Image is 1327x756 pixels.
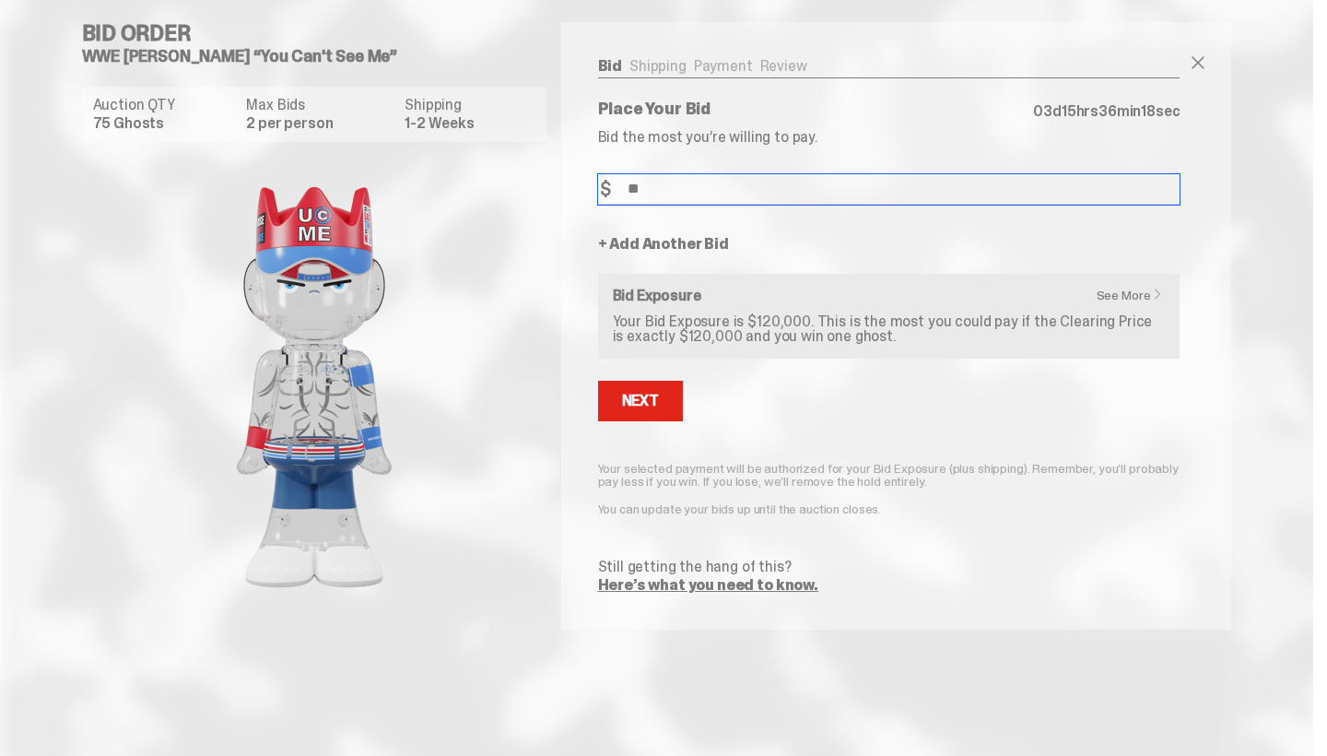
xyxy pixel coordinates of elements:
button: Next [598,381,683,421]
h6: Bid Exposure [613,289,1166,303]
p: Still getting the hang of this? [598,560,1180,574]
p: Bid the most you’re willing to pay. [598,130,1180,145]
a: Bid [598,56,623,76]
a: See More [1097,289,1173,301]
div: Next [622,394,659,408]
span: 15 [1062,101,1076,121]
dd: 75 Ghosts [93,116,236,131]
p: Your selected payment will be authorized for your Bid Exposure (plus shipping). Remember, you’ll ... [598,462,1180,488]
span: 18 [1141,101,1156,121]
a: + Add Another Bid [598,237,729,252]
dt: Max Bids [246,98,393,112]
p: Your Bid Exposure is $120,000. This is the most you could pay if the Clearing Price is exactly $1... [613,314,1166,344]
h4: Bid Order [82,22,561,44]
dt: Shipping [405,98,534,112]
p: Place Your Bid [598,100,1034,117]
h5: WWE [PERSON_NAME] “You Can't See Me” [82,48,561,65]
span: 03 [1033,101,1052,121]
span: $ [600,180,611,198]
img: product image [130,157,499,618]
dd: 1-2 Weeks [405,116,534,131]
p: d hrs min sec [1033,104,1180,119]
span: 36 [1098,101,1117,121]
dt: Auction QTY [93,98,236,112]
a: Here’s what you need to know. [598,575,818,595]
dd: 2 per person [246,116,393,131]
p: You can update your bids up until the auction closes. [598,502,1180,515]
